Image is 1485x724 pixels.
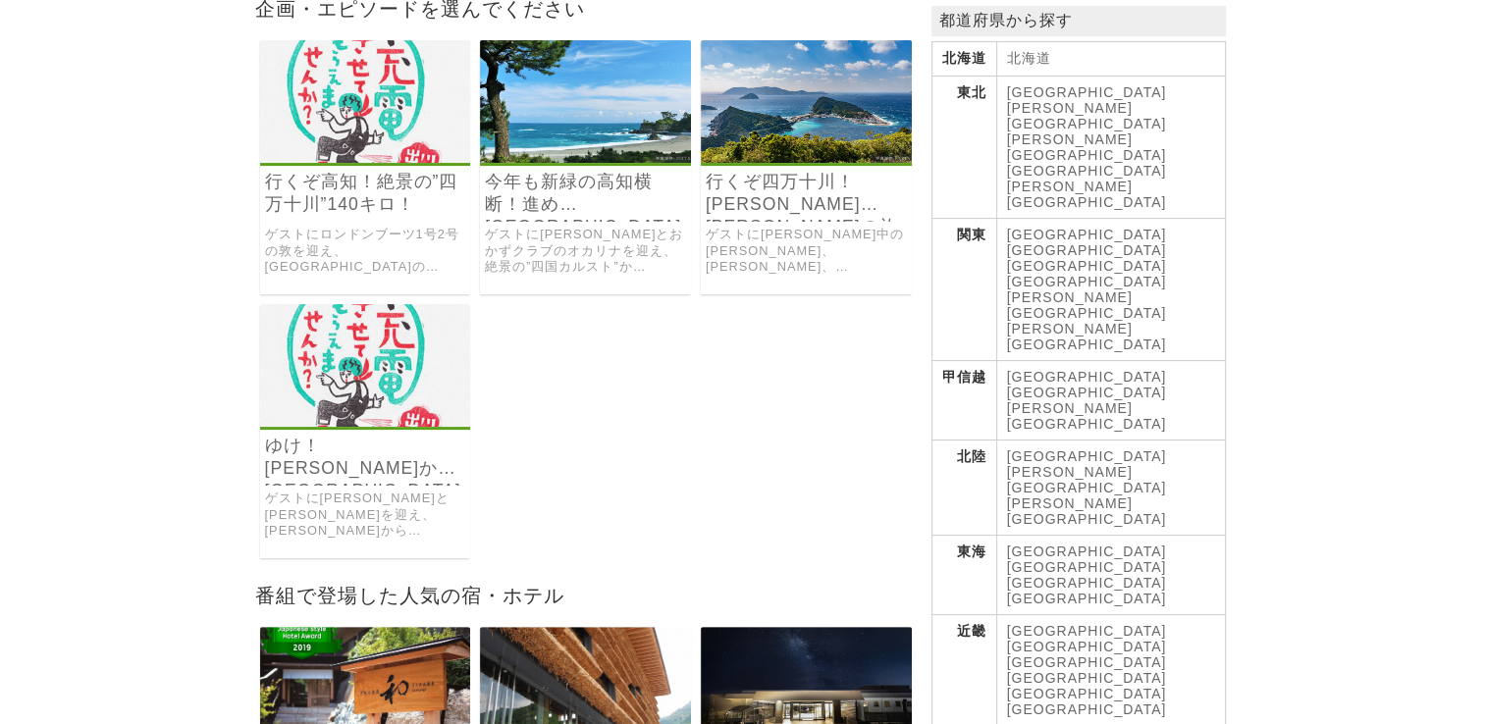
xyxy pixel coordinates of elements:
a: [GEOGRAPHIC_DATA] [1007,559,1167,575]
a: [GEOGRAPHIC_DATA] [1007,623,1167,639]
a: [GEOGRAPHIC_DATA] [1007,686,1167,701]
th: 北海道 [931,42,996,77]
a: [GEOGRAPHIC_DATA] [1007,336,1167,352]
a: [GEOGRAPHIC_DATA] [1007,84,1167,100]
a: [GEOGRAPHIC_DATA] [1007,369,1167,385]
a: [GEOGRAPHIC_DATA] [1007,274,1167,289]
p: 都道府県から探す [931,6,1226,36]
img: 出川哲朗の充電させてもらえませんか？ 行くぞ！高知城からチョイと龍河洞通って室戸岬へ105キロ！ゴールはパワスポ”御厨人窟”ですがゲストがパワフルでヤバいよヤバいよSP [260,304,471,427]
a: 出川哲朗の充電させてもらえませんか？ 龍馬が歩いた歴史街道！絶景の四国カルストから桂浜まで高知横断150キロ！カツオに伊勢エビ、ウマっ！初登場ヒデちゃんとオカリナも大興奮でヤバいよヤバいよSP [480,149,691,166]
a: 北海道 [1007,50,1051,66]
a: [PERSON_NAME][GEOGRAPHIC_DATA] [1007,464,1167,495]
a: [GEOGRAPHIC_DATA] [1007,242,1167,258]
th: 東海 [931,536,996,615]
th: 北陸 [931,440,996,536]
a: [GEOGRAPHIC_DATA] [1007,701,1167,717]
th: 東北 [931,77,996,219]
a: [PERSON_NAME][GEOGRAPHIC_DATA] [1007,131,1167,163]
a: 出川哲朗の充電させてもらえませんか？ 高知最南端の旅！絶景の柏島から足摺岬をグルっと120キロ！ゴールは清流”四万十川”ですが・・・森三中と番組初のハプニングでヤバいよヤバいよSP [701,149,912,166]
a: [GEOGRAPHIC_DATA] [1007,448,1167,464]
a: [GEOGRAPHIC_DATA] [1007,258,1167,274]
a: ゆけ！[PERSON_NAME]から[GEOGRAPHIC_DATA]パワスポ旅！ [265,435,466,480]
a: [GEOGRAPHIC_DATA] [1007,575,1167,591]
img: 出川哲朗の充電させてもらえませんか？ 龍馬が歩いた歴史街道！絶景の四国カルストから桂浜まで高知横断150キロ！カツオに伊勢エビ、ウマっ！初登場ヒデちゃんとオカリナも大興奮でヤバいよヤバいよSP [480,40,691,163]
a: ゲストにロンドンブーツ1号2号の敦を迎え、[GEOGRAPHIC_DATA]の[GEOGRAPHIC_DATA]から[GEOGRAPHIC_DATA]沿いを旅した旅。 [265,227,466,276]
a: ゲストに[PERSON_NAME]とおかずクラブのオカリナを迎え、絶景の”四国カルスト”から”[PERSON_NAME]”を目指して高知を横断した旅。 [485,227,686,276]
a: 行くぞ高知！絶景の”四万十川”140キロ！ [265,171,466,216]
a: [PERSON_NAME][GEOGRAPHIC_DATA] [1007,289,1167,321]
a: [GEOGRAPHIC_DATA] [1007,543,1167,559]
img: 出川哲朗の充電させてもらえませんか？ 行くぞ高知！絶景の”四万十川”ズズッと140キロ！うなぎにカツオもうま～！ですが…ぬぉロンブー敦が襲来でミラクル連発ヤバいよヤバいよSP [260,40,471,163]
a: [GEOGRAPHIC_DATA] [1007,654,1167,670]
a: 行くぞ四万十川！[PERSON_NAME][PERSON_NAME]の旅SP [706,171,907,216]
a: [GEOGRAPHIC_DATA] [1007,163,1167,179]
a: 出川哲朗の充電させてもらえませんか？ 行くぞ高知！絶景の”四万十川”ズズッと140キロ！うなぎにカツオもうま～！ですが…ぬぉロンブー敦が襲来でミラクル連発ヤバいよヤバいよSP [260,149,471,166]
a: [GEOGRAPHIC_DATA] [1007,670,1167,686]
a: [GEOGRAPHIC_DATA] [1007,227,1167,242]
h2: 番組で登場した人気の宿・ホテル [250,578,922,612]
a: [PERSON_NAME] [1007,321,1133,336]
a: ゲストに[PERSON_NAME]中の[PERSON_NAME]、[PERSON_NAME]、[PERSON_NAME]を迎え、高知の柏島をスタートして四万十川を目指した旅。 [706,227,907,276]
a: [GEOGRAPHIC_DATA] [1007,639,1167,654]
img: 出川哲朗の充電させてもらえませんか？ 高知最南端の旅！絶景の柏島から足摺岬をグルっと120キロ！ゴールは清流”四万十川”ですが・・・森三中と番組初のハプニングでヤバいよヤバいよSP [701,40,912,163]
a: [GEOGRAPHIC_DATA] [1007,385,1167,400]
a: 出川哲朗の充電させてもらえませんか？ 行くぞ！高知城からチョイと龍河洞通って室戸岬へ105キロ！ゴールはパワスポ”御厨人窟”ですがゲストがパワフルでヤバいよヤバいよSP [260,413,471,430]
a: [PERSON_NAME][GEOGRAPHIC_DATA] [1007,100,1167,131]
a: [PERSON_NAME][GEOGRAPHIC_DATA] [1007,495,1167,527]
th: 関東 [931,219,996,361]
a: [PERSON_NAME][GEOGRAPHIC_DATA] [1007,179,1167,210]
a: ゲストに[PERSON_NAME]と[PERSON_NAME]を迎え、[PERSON_NAME]から[GEOGRAPHIC_DATA]を目指した土佐の旅。 [265,491,466,540]
a: [PERSON_NAME][GEOGRAPHIC_DATA] [1007,400,1167,432]
a: [GEOGRAPHIC_DATA] [1007,591,1167,606]
th: 甲信越 [931,361,996,440]
a: 今年も新緑の高知横断！進め[GEOGRAPHIC_DATA] [485,171,686,216]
